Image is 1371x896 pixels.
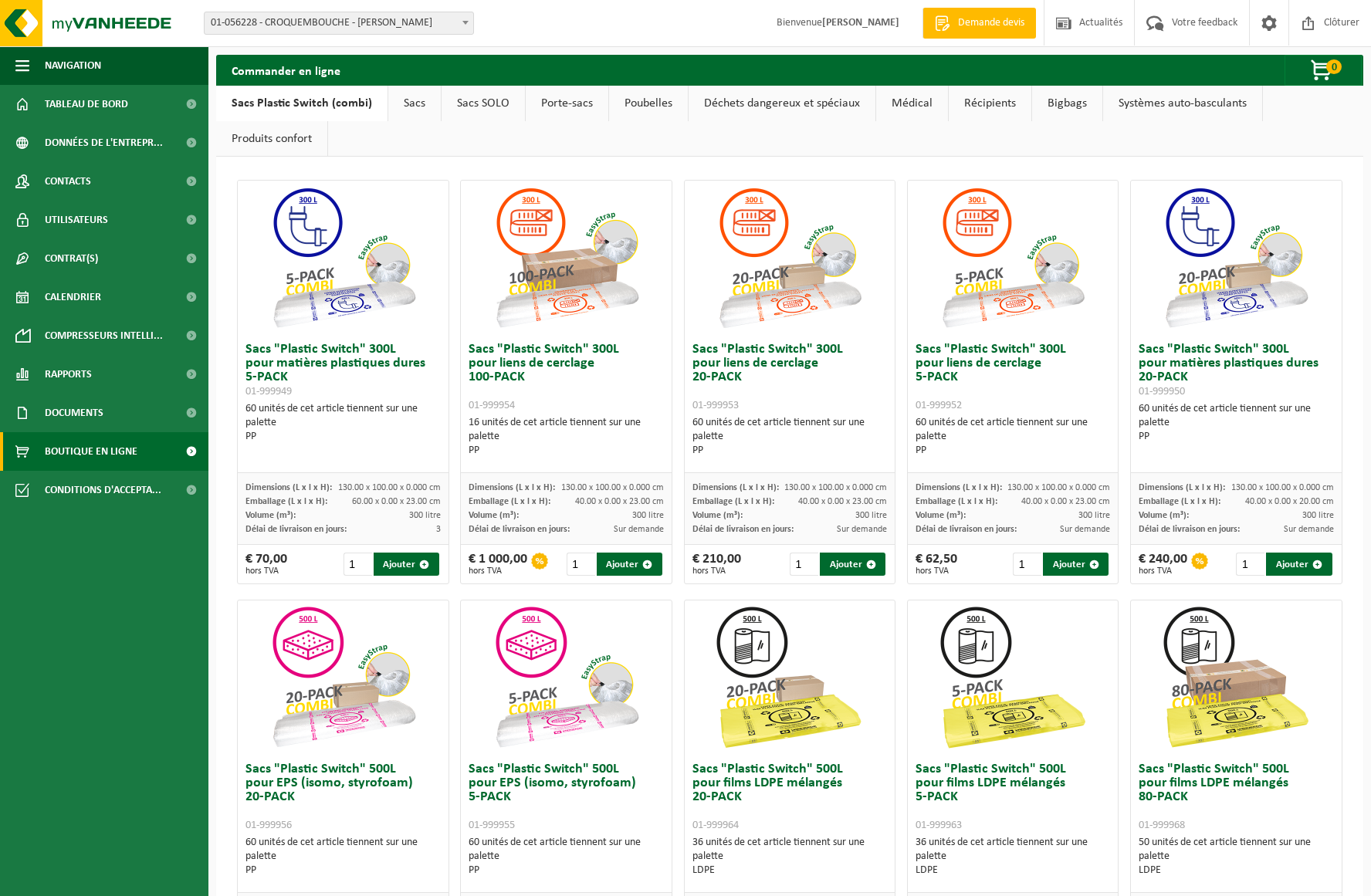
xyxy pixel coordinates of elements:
img: 01-999963 [936,600,1090,755]
img: 01-999968 [1159,600,1313,755]
div: PP [916,444,1111,458]
strong: [PERSON_NAME] [822,17,899,29]
span: 01-999956 [245,820,292,831]
span: 40.00 x 0.00 x 23.00 cm [1021,497,1110,506]
span: 300 litre [1302,511,1334,520]
button: Ajouter [820,553,885,576]
span: hors TVA [692,566,741,576]
span: Contrat(s) [45,239,98,278]
a: Bigbags [1032,86,1102,121]
span: Boutique en ligne [45,432,137,471]
a: Sacs SOLO [442,86,525,121]
span: hors TVA [245,566,287,576]
span: 01-999964 [692,820,739,831]
span: Dimensions (L x l x H): [469,483,555,492]
a: Déchets dangereux et spéciaux [689,86,875,121]
span: Navigation [45,46,101,85]
input: 1 [790,553,818,576]
span: Volume (m³): [692,511,743,520]
div: 60 unités de cet article tiennent sur une palette [245,836,441,877]
span: Calendrier [45,278,101,316]
span: Emballage (L x l x H): [245,497,327,506]
span: Volume (m³): [916,511,966,520]
span: Sur demande [1060,525,1110,534]
span: hors TVA [1139,566,1187,576]
span: Sur demande [1284,525,1334,534]
img: 01-999954 [489,181,644,335]
div: LDPE [916,864,1111,877]
div: € 70,00 [245,553,287,576]
input: 1 [567,553,595,576]
span: Sur demande [614,525,664,534]
img: 01-999952 [936,181,1090,335]
span: Volume (m³): [469,511,519,520]
a: Sacs Plastic Switch (combi) [216,86,388,121]
span: Tableau de bord [45,85,128,123]
a: Porte-sacs [526,86,608,121]
button: Ajouter [374,553,439,576]
span: Délai de livraison en jours: [469,525,570,534]
div: PP [245,430,441,444]
a: Sacs [388,86,441,121]
div: 16 unités de cet article tiennent sur une palette [469,416,664,458]
span: 130.00 x 100.00 x 0.000 cm [1231,483,1334,492]
input: 1 [1236,553,1264,576]
h2: Commander en ligne [216,55,356,85]
span: hors TVA [916,566,957,576]
span: Dimensions (L x l x H): [1139,483,1225,492]
span: Contacts [45,162,91,201]
a: Médical [876,86,948,121]
h3: Sacs "Plastic Switch" 500L pour films LDPE mélangés 5-PACK [916,762,1111,832]
div: 50 unités de cet article tiennent sur une palette [1139,836,1334,877]
a: Produits confort [216,121,327,157]
img: 01-999955 [489,600,644,755]
a: Demande devis [922,8,1036,39]
span: Dimensions (L x l x H): [245,483,332,492]
div: 60 unités de cet article tiennent sur une palette [692,416,888,458]
span: Rapports [45,355,92,394]
div: PP [245,864,441,877]
span: Dimensions (L x l x H): [692,483,779,492]
span: Délai de livraison en jours: [916,525,1017,534]
button: 0 [1285,55,1362,86]
a: Récipients [949,86,1031,121]
div: € 1 000,00 [469,553,527,576]
span: Conditions d'accepta... [45,471,161,509]
div: 60 unités de cet article tiennent sur une palette [469,836,664,877]
span: 40.00 x 0.00 x 20.00 cm [1245,497,1334,506]
div: € 240,00 [1139,553,1187,576]
input: 1 [344,553,372,576]
h3: Sacs "Plastic Switch" 300L pour liens de cerclage 20-PACK [692,343,888,412]
span: 01-056228 - CROQUEMBOUCHE - FERNEZ PATRICK - MONS [204,12,474,35]
img: 01-999956 [266,600,421,755]
h3: Sacs "Plastic Switch" 300L pour liens de cerclage 100-PACK [469,343,664,412]
span: 01-056228 - CROQUEMBOUCHE - FERNEZ PATRICK - MONS [205,12,473,34]
span: Demande devis [954,15,1028,31]
h3: Sacs "Plastic Switch" 300L pour liens de cerclage 5-PACK [916,343,1111,412]
div: PP [469,444,664,458]
div: 36 unités de cet article tiennent sur une palette [916,836,1111,877]
div: PP [692,444,888,458]
h3: Sacs "Plastic Switch" 500L pour films LDPE mélangés 20-PACK [692,762,888,832]
span: 01-999968 [1139,820,1185,831]
span: 0 [1326,59,1342,74]
span: Délai de livraison en jours: [1139,525,1240,534]
input: 1 [1013,553,1041,576]
img: 01-999964 [713,600,867,755]
button: Ajouter [1043,553,1109,576]
span: 01-999953 [692,400,739,411]
span: 3 [436,525,441,534]
div: € 62,50 [916,553,957,576]
div: PP [469,864,664,877]
h3: Sacs "Plastic Switch" 500L pour EPS (isomo, styrofoam) 20-PACK [245,762,441,832]
span: hors TVA [469,566,527,576]
span: 130.00 x 100.00 x 0.000 cm [784,483,887,492]
span: 01-999950 [1139,386,1185,397]
span: 60.00 x 0.00 x 23.00 cm [352,497,441,506]
div: 60 unités de cet article tiennent sur une palette [245,402,441,444]
span: 40.00 x 0.00 x 23.00 cm [798,497,887,506]
h3: Sacs "Plastic Switch" 500L pour films LDPE mélangés 80-PACK [1139,762,1334,832]
span: Documents [45,394,103,432]
span: 01-999952 [916,400,962,411]
div: € 210,00 [692,553,741,576]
